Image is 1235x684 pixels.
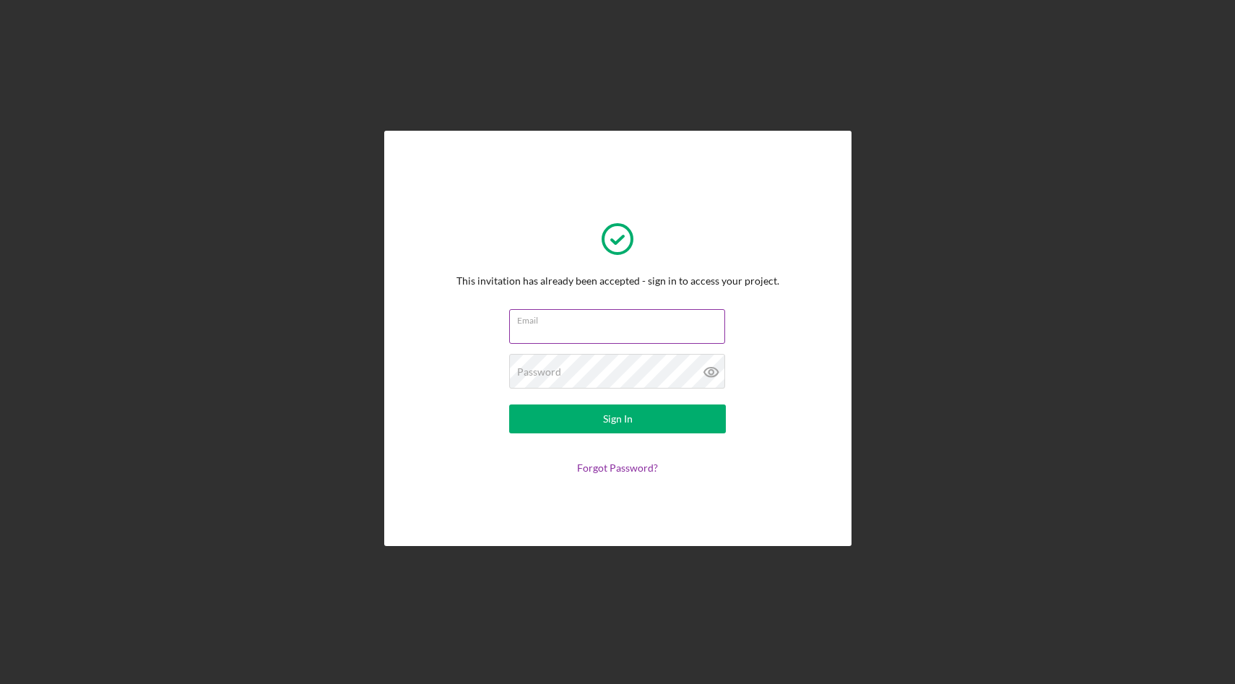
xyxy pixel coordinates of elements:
button: Sign In [509,404,726,433]
a: Forgot Password? [577,462,658,474]
label: Password [517,366,561,378]
div: This invitation has already been accepted - sign in to access your project. [456,275,779,287]
div: Sign In [603,404,633,433]
label: Email [517,310,725,326]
